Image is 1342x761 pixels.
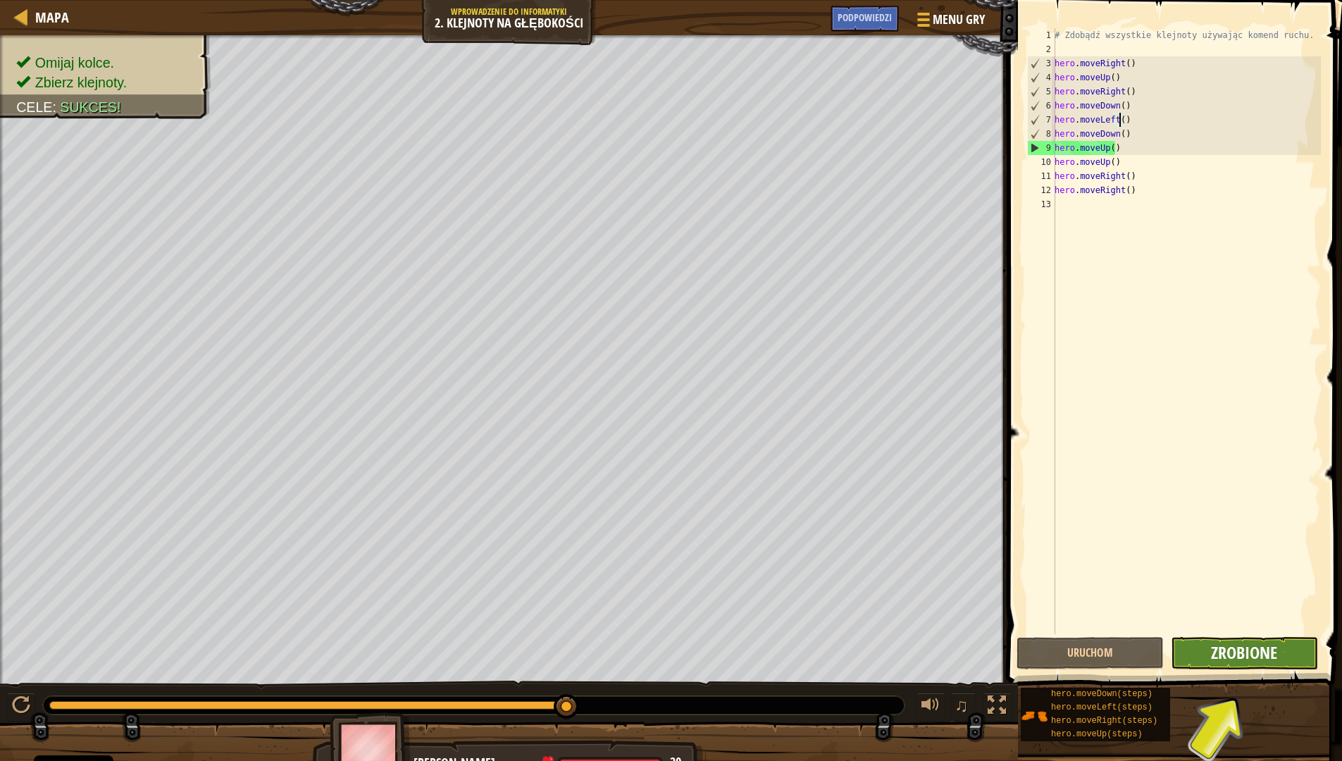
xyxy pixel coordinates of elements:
[1171,637,1318,669] button: Zrobione
[52,99,60,115] span: :
[933,11,985,29] span: Menu gry
[1051,703,1152,712] span: hero.moveLeft(steps)
[917,693,945,722] button: Dopasuj głośność
[1027,42,1055,56] div: 2
[1027,155,1055,169] div: 10
[952,693,976,722] button: ♫
[906,6,993,39] button: Menu gry
[28,8,69,27] a: Mapa
[1051,716,1157,726] span: hero.moveRight(steps)
[1211,641,1277,664] span: Zrobione
[1028,141,1055,155] div: 9
[955,695,969,716] span: ♫
[1027,28,1055,42] div: 1
[1051,689,1152,699] span: hero.moveDown(steps)
[1028,85,1055,99] div: 5
[1027,183,1055,197] div: 12
[1028,127,1055,141] div: 8
[35,75,127,90] span: Zbierz klejnoty.
[16,99,52,115] span: Cele
[1028,70,1055,85] div: 4
[1028,99,1055,113] div: 6
[35,55,114,70] span: Omijaj kolce.
[16,53,196,73] li: Omijaj kolce.
[1027,197,1055,211] div: 13
[35,8,69,27] span: Mapa
[16,73,196,92] li: Zbierz klejnoty.
[1027,169,1055,183] div: 11
[838,11,892,24] span: Podpowiedzi
[1028,56,1055,70] div: 3
[1051,729,1143,739] span: hero.moveUp(steps)
[60,99,120,115] span: Sukces!
[1021,703,1048,729] img: portrait.png
[983,693,1011,722] button: Toggle fullscreen
[7,693,35,722] button: Ctrl + P: Play
[1017,637,1164,669] button: Uruchom
[1028,113,1055,127] div: 7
